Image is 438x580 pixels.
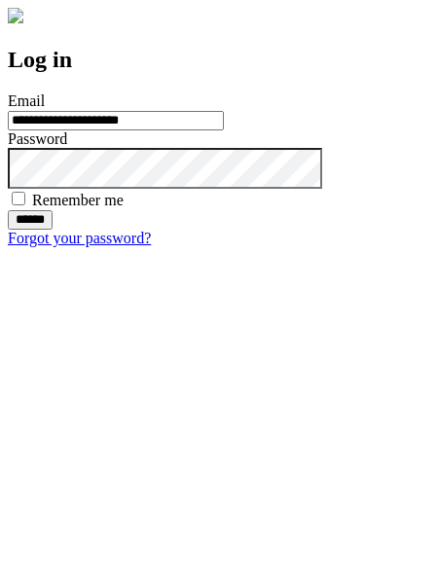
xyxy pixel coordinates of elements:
[8,92,45,109] label: Email
[8,230,151,246] a: Forgot your password?
[8,130,67,147] label: Password
[8,47,430,73] h2: Log in
[8,8,23,23] img: logo-4e3dc11c47720685a147b03b5a06dd966a58ff35d612b21f08c02c0306f2b779.png
[32,192,124,208] label: Remember me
